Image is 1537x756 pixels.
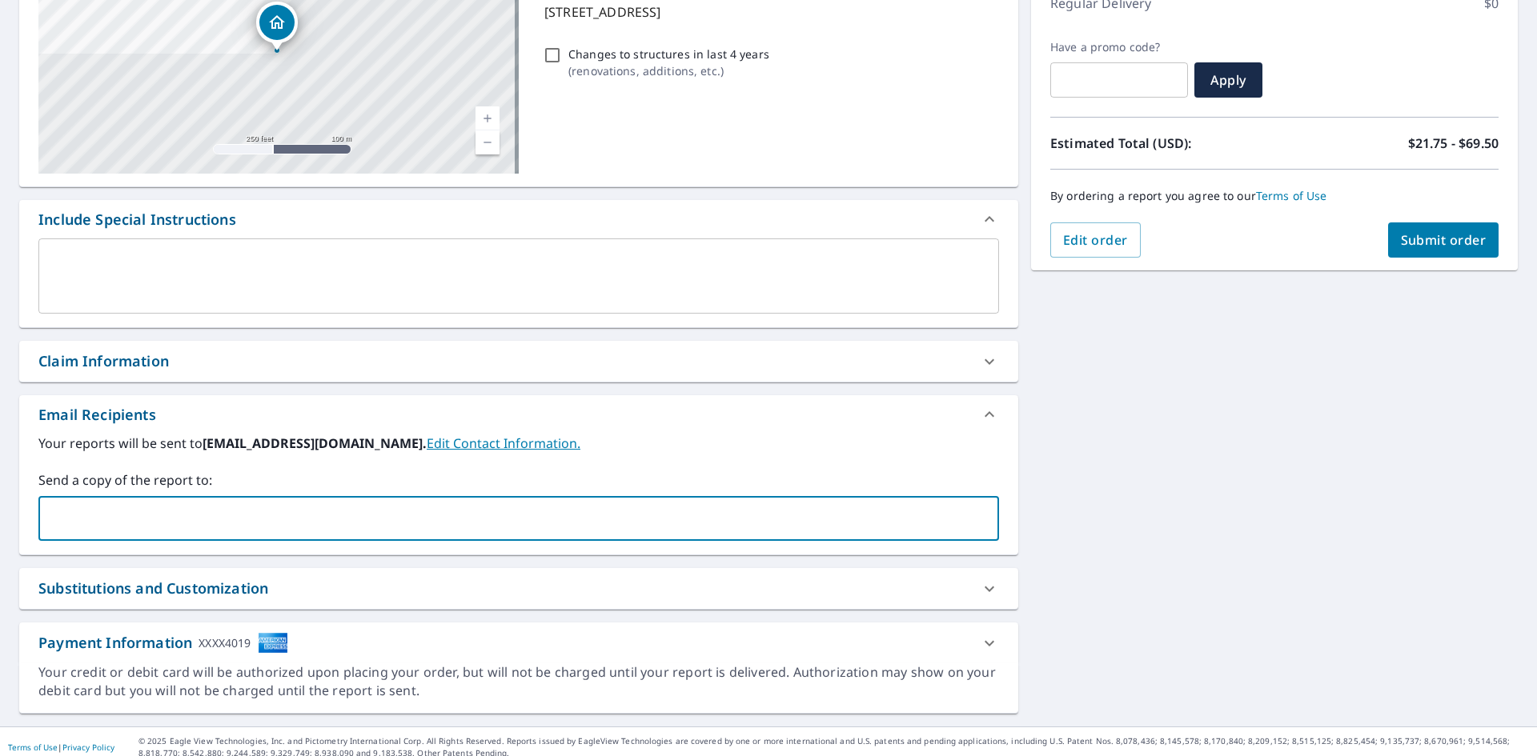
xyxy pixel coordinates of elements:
[38,404,156,426] div: Email Recipients
[38,209,236,230] div: Include Special Instructions
[258,632,288,654] img: cardImage
[1050,189,1499,203] p: By ordering a report you agree to our
[256,2,298,51] div: Dropped pin, building 1, Residential property, 11908 Diamond Springs Dr Jacksonville, FL 32246
[19,200,1018,238] div: Include Special Instructions
[38,470,999,490] label: Send a copy of the report to:
[19,622,1018,663] div: Payment InformationXXXX4019cardImage
[1256,188,1327,203] a: Terms of Use
[19,568,1018,609] div: Substitutions and Customization
[38,434,999,453] label: Your reports will be sent to
[544,2,993,22] p: [STREET_ADDRESS]
[19,341,1018,382] div: Claim Information
[62,742,114,753] a: Privacy Policy
[38,578,268,599] div: Substitutions and Customization
[19,395,1018,434] div: Email Recipients
[8,742,114,752] p: |
[476,106,500,130] a: Current Level 17, Zoom In
[38,350,169,372] div: Claim Information
[1050,40,1188,54] label: Have a promo code?
[1194,62,1262,98] button: Apply
[476,130,500,154] a: Current Level 17, Zoom Out
[199,632,251,654] div: XXXX4019
[1050,134,1274,153] p: Estimated Total (USD):
[1401,231,1487,249] span: Submit order
[203,434,427,452] b: [EMAIL_ADDRESS][DOMAIN_NAME].
[1050,222,1141,258] button: Edit order
[427,434,580,452] a: EditContactInfo
[1207,71,1250,89] span: Apply
[1063,231,1128,249] span: Edit order
[568,46,769,62] p: Changes to structures in last 4 years
[38,632,288,654] div: Payment Information
[8,742,58,753] a: Terms of Use
[38,663,999,700] div: Your credit or debit card will be authorized upon placing your order, but will not be charged unt...
[1408,134,1499,153] p: $21.75 - $69.50
[568,62,769,79] p: ( renovations, additions, etc. )
[1388,222,1499,258] button: Submit order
